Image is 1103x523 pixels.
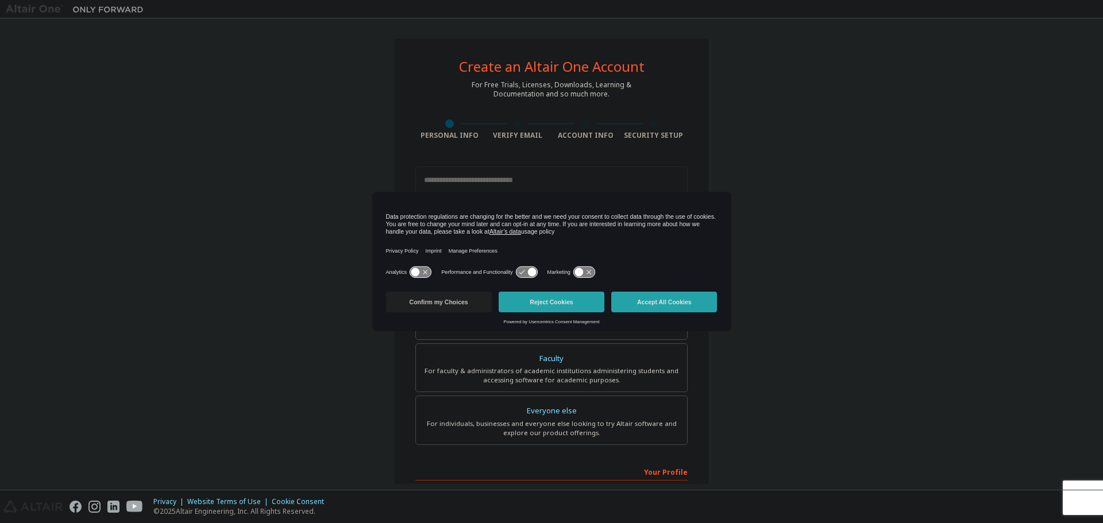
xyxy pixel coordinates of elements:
[88,501,101,513] img: instagram.svg
[620,131,688,140] div: Security Setup
[423,366,680,385] div: For faculty & administrators of academic institutions administering students and accessing softwa...
[459,60,645,73] div: Create an Altair One Account
[187,497,272,506] div: Website Terms of Use
[107,501,119,513] img: linkedin.svg
[126,501,143,513] img: youtube.svg
[272,497,331,506] div: Cookie Consent
[3,501,63,513] img: altair_logo.svg
[6,3,149,15] img: Altair One
[415,462,688,481] div: Your Profile
[551,131,620,140] div: Account Info
[423,351,680,367] div: Faculty
[423,403,680,419] div: Everyone else
[415,131,484,140] div: Personal Info
[423,419,680,437] div: For individuals, businesses and everyone else looking to try Altair software and explore our prod...
[153,497,187,506] div: Privacy
[472,80,631,99] div: For Free Trials, Licenses, Downloads, Learning & Documentation and so much more.
[70,501,82,513] img: facebook.svg
[484,131,552,140] div: Verify Email
[153,506,331,516] p: © 2025 Altair Engineering, Inc. All Rights Reserved.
